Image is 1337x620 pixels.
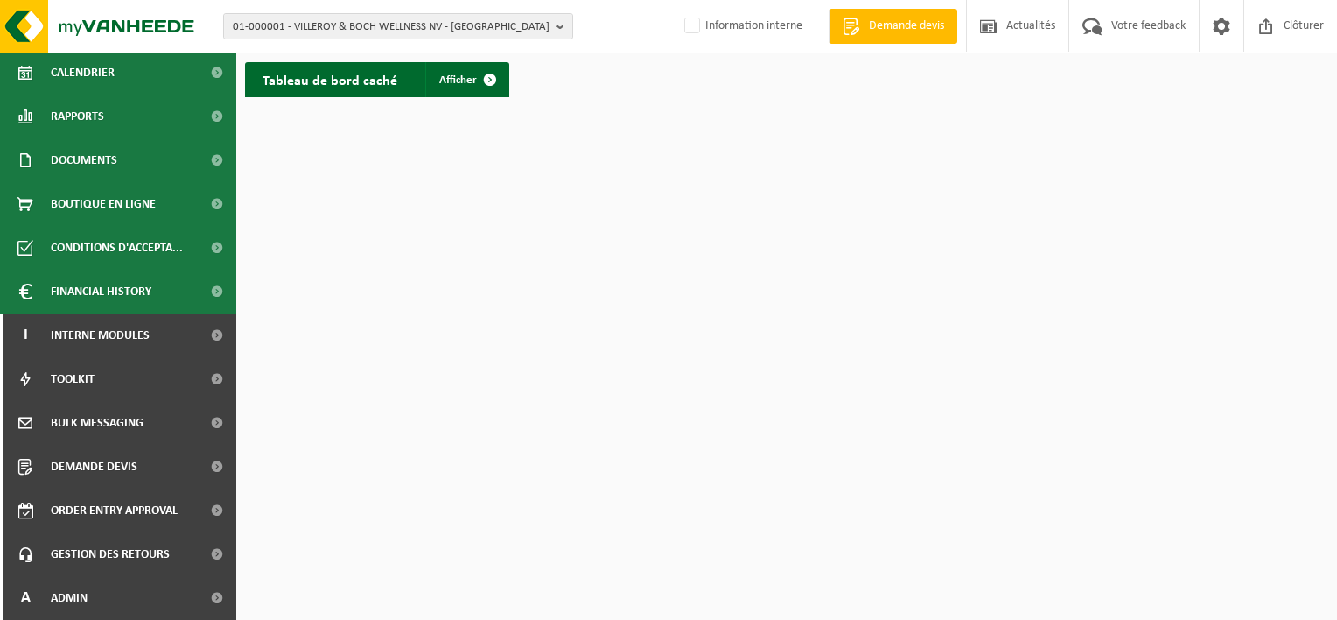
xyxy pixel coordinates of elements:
[51,51,115,95] span: Calendrier
[51,401,143,445] span: Bulk Messaging
[223,13,573,39] button: 01-000001 - VILLEROY & BOCH WELLNESS NV - [GEOGRAPHIC_DATA]
[51,445,137,489] span: Demande devis
[17,314,33,357] span: I
[829,9,957,44] a: Demande devis
[51,182,156,226] span: Boutique en ligne
[51,138,117,182] span: Documents
[51,532,170,576] span: Gestion des retours
[51,226,183,270] span: Conditions d'accepta...
[51,314,150,357] span: Interne modules
[51,576,87,620] span: Admin
[681,13,802,39] label: Information interne
[425,62,507,97] a: Afficher
[233,14,549,40] span: 01-000001 - VILLEROY & BOCH WELLNESS NV - [GEOGRAPHIC_DATA]
[51,489,178,532] span: Order entry approval
[51,357,94,401] span: Toolkit
[51,95,104,138] span: Rapports
[51,270,151,314] span: Financial History
[439,74,477,86] span: Afficher
[17,576,33,620] span: A
[245,62,415,96] h2: Tableau de bord caché
[864,18,948,35] span: Demande devis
